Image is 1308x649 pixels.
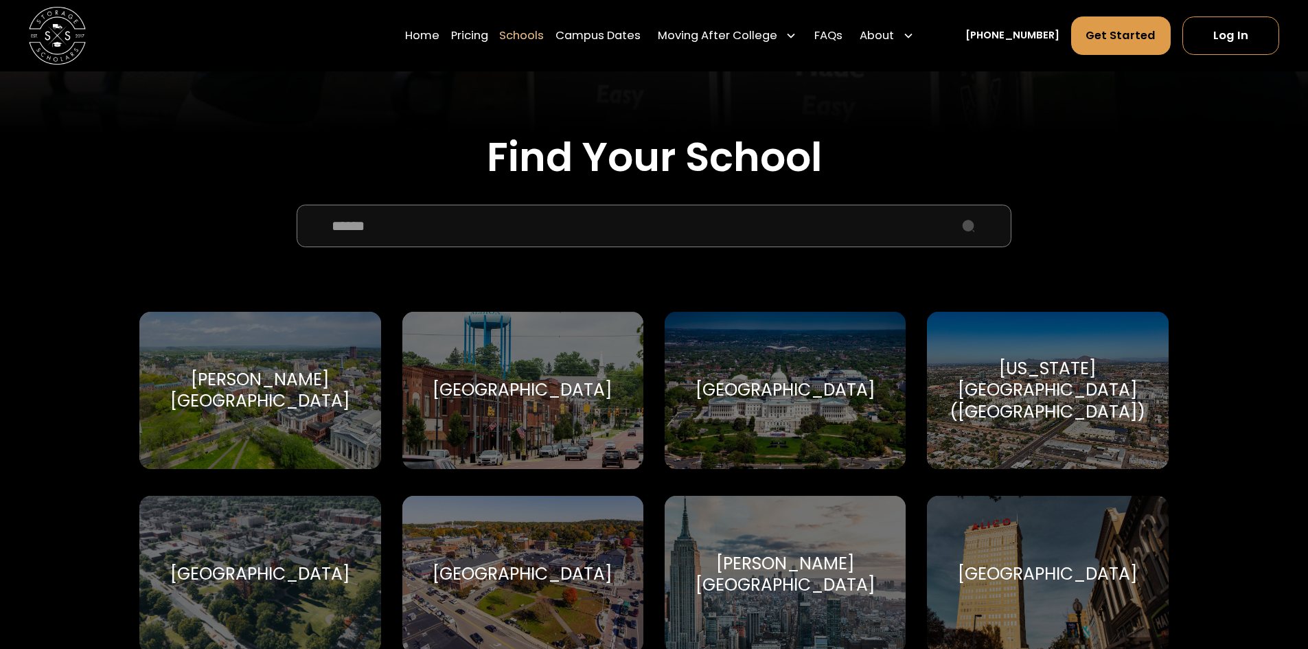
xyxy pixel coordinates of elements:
div: [GEOGRAPHIC_DATA] [170,563,350,584]
div: [GEOGRAPHIC_DATA] [958,563,1138,584]
a: FAQs [814,16,842,56]
a: home [29,7,86,64]
div: Moving After College [652,16,803,56]
a: Go to selected school [402,312,643,469]
a: Go to selected school [665,312,906,469]
a: Campus Dates [555,16,641,56]
div: [GEOGRAPHIC_DATA] [433,563,612,584]
a: Schools [499,16,544,56]
a: Go to selected school [927,312,1168,469]
div: [GEOGRAPHIC_DATA] [433,379,612,400]
div: [PERSON_NAME][GEOGRAPHIC_DATA] [157,369,363,411]
a: Pricing [451,16,488,56]
div: [GEOGRAPHIC_DATA] [696,379,875,400]
div: [PERSON_NAME][GEOGRAPHIC_DATA] [682,553,888,595]
a: [PHONE_NUMBER] [965,28,1059,43]
h2: Find Your School [139,133,1168,181]
div: About [854,16,920,56]
div: Moving After College [658,27,777,45]
a: Home [405,16,439,56]
a: Get Started [1071,16,1171,55]
a: Log In [1182,16,1279,55]
img: Storage Scholars main logo [29,7,86,64]
div: [US_STATE][GEOGRAPHIC_DATA] ([GEOGRAPHIC_DATA]) [944,358,1151,422]
a: Go to selected school [139,312,380,469]
div: About [860,27,894,45]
